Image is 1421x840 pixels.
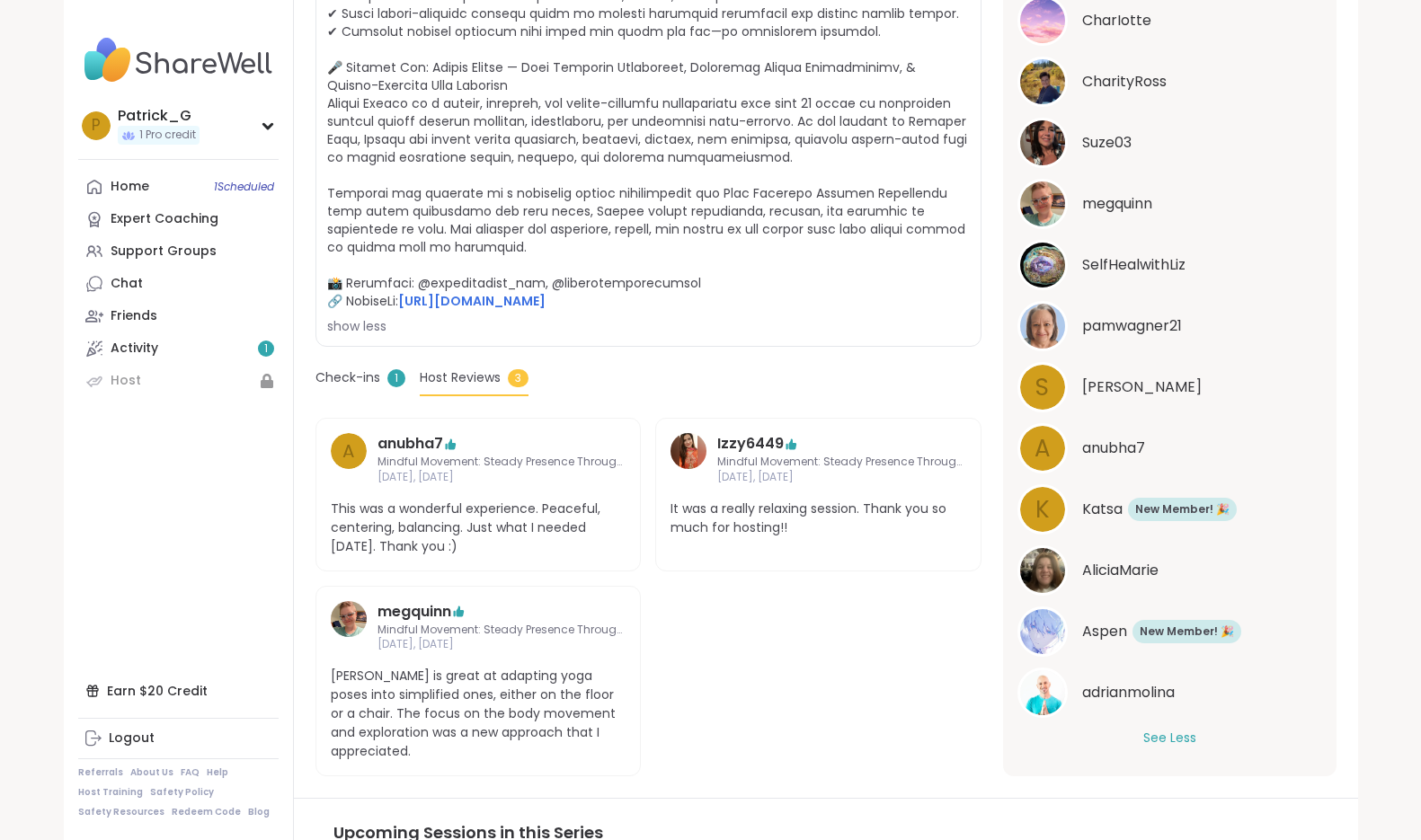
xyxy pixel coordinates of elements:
div: Patrick_G [118,106,200,126]
span: Mindful Movement: Steady Presence Through Yoga [717,455,966,470]
div: show less [327,317,970,335]
div: Support Groups [111,243,217,261]
span: anubha7 [1082,438,1145,459]
a: Izzy6449 [717,433,784,455]
a: AliciaMarieAliciaMarie [1017,545,1322,596]
img: adrianmolina [1020,670,1065,715]
span: This was a wonderful experience. Peaceful, centering, balancing. Just what I needed [DATE]. Thank... [331,500,626,556]
a: SelfHealwithLizSelfHealwithLiz [1017,240,1322,290]
span: 3 [508,369,528,387]
a: Host Training [78,786,143,799]
span: a [342,438,354,464]
a: AspenAspenNew Member! 🎉 [1017,606,1322,657]
img: Suze03 [1020,120,1065,165]
div: Friends [111,307,157,325]
div: Earn $20 Credit [78,675,279,707]
a: Help [207,766,228,779]
a: FAQ [181,766,200,779]
a: Host [78,365,279,397]
span: New Member! 🎉 [1135,501,1230,517]
a: Redeem Code [172,806,241,818]
div: Chat [111,275,143,293]
span: Sabina [1082,376,1202,398]
img: pamwagner21 [1020,304,1065,349]
span: [DATE], [DATE] [377,637,626,652]
img: Aspen [1020,609,1065,654]
span: SelfHealwithLiz [1082,254,1186,276]
span: a [1035,431,1051,466]
img: CharityRoss [1020,59,1065,104]
a: a [331,433,367,485]
span: CharityRoss [1082,71,1167,93]
a: Safety Resources [78,806,164,818]
a: [URL][DOMAIN_NAME] [398,292,546,310]
img: AliciaMarie [1020,548,1065,593]
span: 1 Scheduled [214,180,274,194]
div: Expert Coaching [111,210,218,228]
a: Friends [78,300,279,332]
span: Aspen [1082,621,1127,642]
div: Host [111,372,141,390]
span: CharIotte [1082,10,1151,31]
a: megquinn [331,601,367,653]
a: Support Groups [78,235,279,268]
span: Mindful Movement: Steady Presence Through Yoga [377,455,626,470]
a: Chat [78,268,279,300]
a: adrianmolinaadrianmolina [1017,668,1322,718]
a: Izzy6449 [671,433,706,485]
span: New Member! 🎉 [1140,623,1234,640]
a: megquinn [377,601,451,623]
a: Referrals [78,766,123,779]
span: pamwagner21 [1082,315,1182,337]
span: 1 Pro credit [139,128,196,143]
img: SelfHealwithLiz [1020,243,1065,287]
a: KKatsaNew Member! 🎉 [1017,484,1322,535]
a: CharityRossCharityRoss [1017,57,1322,107]
a: Activity1 [78,332,279,365]
img: Izzy6449 [671,433,706,469]
span: [PERSON_NAME] is great at adapting yoga poses into simplified ones, either on the floor or a chai... [331,667,626,761]
img: megquinn [1020,181,1065,226]
span: Katsa [1082,499,1123,520]
span: megquinn [1082,193,1152,215]
div: Activity [111,340,158,358]
div: Home [111,178,149,196]
span: K [1035,492,1050,527]
a: About Us [130,766,173,779]
a: Safety Policy [150,786,214,799]
a: Blog [248,806,270,818]
span: P [92,114,101,137]
a: S[PERSON_NAME] [1017,362,1322,412]
a: megquinnmegquinn [1017,179,1322,229]
a: anubha7 [377,433,443,455]
span: Host Reviews [420,368,501,387]
span: Mindful Movement: Steady Presence Through Yoga [377,623,626,638]
a: Logout [78,722,279,755]
span: Suze03 [1082,132,1132,154]
span: S [1035,370,1049,405]
span: [DATE], [DATE] [717,470,966,485]
a: Expert Coaching [78,203,279,235]
span: AliciaMarie [1082,560,1159,581]
span: It was a really relaxing session. Thank you so much for hosting!! [671,500,966,537]
img: megquinn [331,601,367,637]
a: pamwagner21pamwagner21 [1017,301,1322,351]
img: ShareWell Nav Logo [78,29,279,92]
span: Check-ins [315,368,380,387]
a: Home1Scheduled [78,171,279,203]
span: 1 [264,341,268,357]
button: See Less [1143,729,1196,747]
div: Logout [109,729,155,747]
a: Suze03Suze03 [1017,118,1322,168]
span: 1 [387,369,405,387]
span: [DATE], [DATE] [377,470,626,485]
span: adrianmolina [1082,682,1175,703]
a: aanubha7 [1017,423,1322,473]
